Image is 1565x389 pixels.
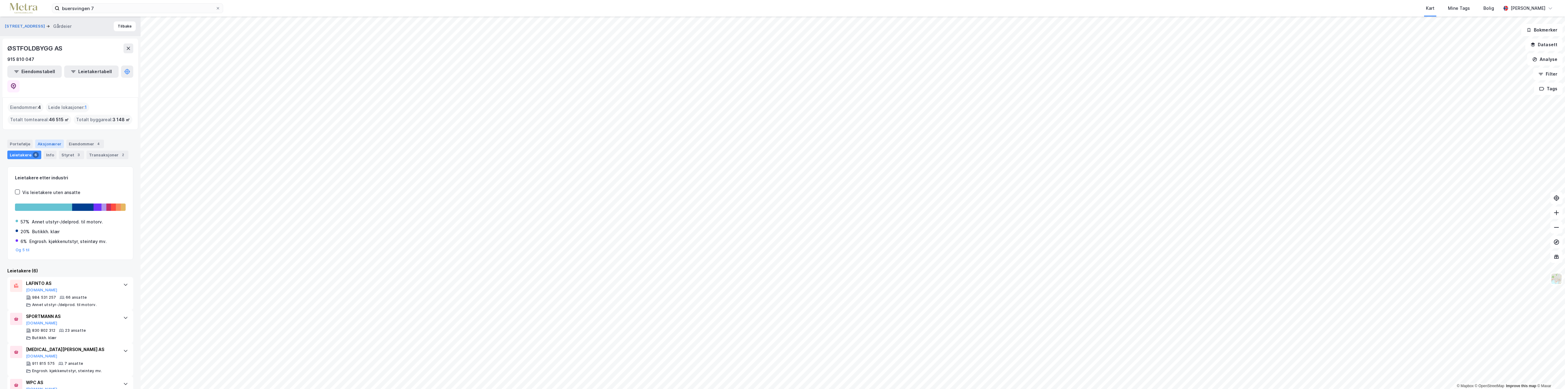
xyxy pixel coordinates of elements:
div: WPC AS [26,379,117,386]
div: Kart [1426,5,1434,12]
span: 46 515 ㎡ [49,116,69,123]
a: OpenStreetMap [1475,384,1504,388]
div: Leide lokasjoner : [46,103,89,112]
span: 3 148 ㎡ [112,116,130,123]
div: Kontrollprogram for chat [1534,360,1565,389]
button: [DOMAIN_NAME] [26,321,57,326]
button: Datasett [1525,39,1563,51]
div: Leietakere [7,151,41,159]
a: Improve this map [1506,384,1536,388]
div: Totalt byggareal : [74,115,132,125]
div: Portefølje [7,140,33,148]
button: Filter [1533,68,1563,80]
button: Eiendomstabell [7,65,62,78]
div: Vis leietakere uten ansatte [22,189,80,196]
div: SPORTMANN AS [26,313,117,320]
div: Mine Tags [1448,5,1470,12]
div: 6 [33,152,39,158]
button: [DOMAIN_NAME] [26,354,57,359]
div: Styret [59,151,84,159]
button: [DOMAIN_NAME] [26,288,57,293]
span: 4 [38,104,41,111]
div: 20% [20,228,30,235]
div: Butikkh. klær [32,335,57,340]
div: 4 [95,141,101,147]
div: Totalt tomteareal : [8,115,71,125]
img: Z [1551,273,1562,285]
button: Tags [1534,83,1563,95]
button: Analyse [1527,53,1563,65]
button: Leietakertabell [64,65,119,78]
a: Mapbox [1457,384,1474,388]
div: Gårdeier [53,23,72,30]
div: 915 810 047 [7,56,34,63]
div: 3 [75,152,82,158]
div: Engrosh. kjøkkenutstyr, steintøy mv. [32,368,102,373]
div: 911 815 575 [32,361,55,366]
div: 6% [20,238,27,245]
div: [MEDICAL_DATA][PERSON_NAME] AS [26,346,117,353]
button: Bokmerker [1521,24,1563,36]
div: 7 ansatte [64,361,83,366]
div: Aksjonærer [35,140,64,148]
div: Engrosh. kjøkkenutstyr, steintøy mv. [29,238,107,245]
div: Annet utstyr-/delprod. til motorv. [32,302,97,307]
div: 830 802 312 [32,328,55,333]
input: Søk på adresse, matrikkel, gårdeiere, leietakere eller personer [60,4,215,13]
button: Tilbake [114,21,136,31]
img: metra-logo.256734c3b2bbffee19d4.png [10,3,37,14]
div: Annet utstyr-/delprod. til motorv. [32,218,103,226]
div: Eiendommer [66,140,104,148]
div: Transaksjoner [87,151,128,159]
div: 66 ansatte [66,295,87,300]
button: [STREET_ADDRESS] [5,23,46,29]
div: 23 ansatte [65,328,86,333]
div: Butikkh. klær [32,228,60,235]
div: Eiendommer : [8,103,43,112]
div: ØSTFOLDBYGG AS [7,43,64,53]
button: Og 5 til [16,248,30,252]
div: [PERSON_NAME] [1511,5,1545,12]
iframe: Chat Widget [1534,360,1565,389]
div: Bolig [1483,5,1494,12]
div: 2 [120,152,126,158]
span: 1 [85,104,87,111]
div: Leietakere (6) [7,267,133,275]
div: Info [44,151,57,159]
div: 57% [20,218,29,226]
div: Leietakere etter industri [15,174,126,181]
div: LAFINTO AS [26,280,117,287]
div: 984 531 257 [32,295,56,300]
